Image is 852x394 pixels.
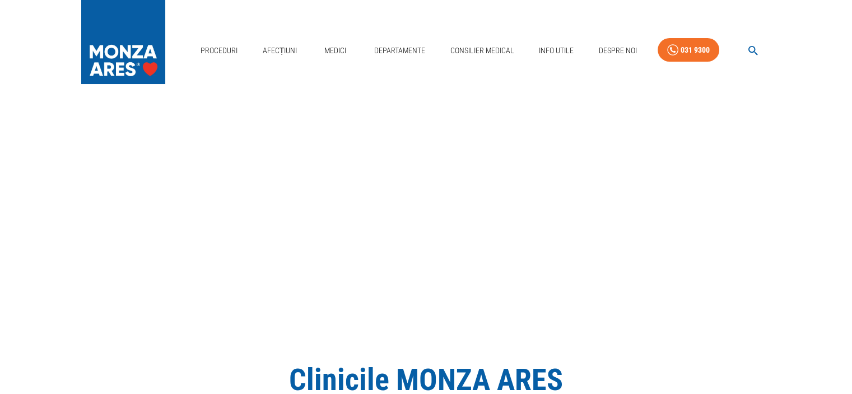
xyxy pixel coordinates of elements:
div: 031 9300 [681,43,710,57]
li: slide item 2 [314,328,325,339]
span: Premieră națională în chirurgia cardiacă microinvazivă – Spitalul [GEOGRAPHIC_DATA] [178,156,501,244]
li: slide item 3 [334,328,345,339]
span: Premieră națională: Tehnica nou dezvoltată de [PERSON_NAME] [602,146,771,193]
li: slide item 5 [374,328,385,339]
a: Info Utile [534,39,578,62]
a: Afecțiuni [258,39,302,62]
a: Proceduri [196,39,242,62]
div: Premieră medicală la MONZA ARES: Prima utilizare a clipurilor mitrale Pascal [602,230,771,349]
a: Consilier Medical [445,39,518,62]
li: slide item 1 [294,328,305,339]
li: slide item 4 [354,328,365,339]
a: Despre Noi [594,39,641,62]
div: Premieră națională: Tehnica nou dezvoltată de [PERSON_NAME] [602,112,771,230]
a: Medici [318,39,353,62]
a: 031 9300 [658,38,719,62]
span: Premieră medicală la MONZA ARES: Prima utilizare a clipurilor mitrale Pascal [602,255,771,320]
a: Află mai mult [291,262,387,288]
a: Departamente [370,39,430,62]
